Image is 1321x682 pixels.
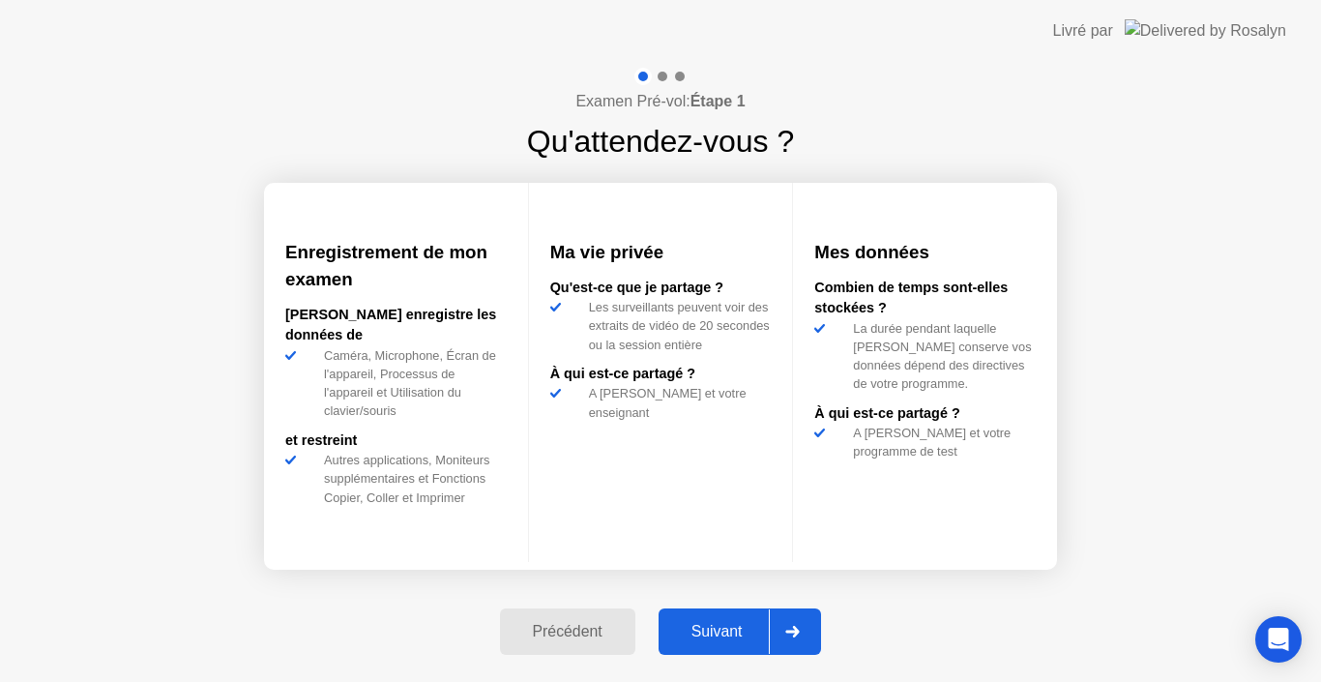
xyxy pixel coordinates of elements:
div: Les surveillants peuvent voir des extraits de vidéo de 20 secondes ou la session entière [581,298,772,354]
div: A [PERSON_NAME] et votre programme de test [845,424,1036,460]
button: Précédent [500,608,635,655]
img: Delivered by Rosalyn [1125,19,1286,42]
div: Qu'est-ce que je partage ? [550,278,772,299]
h3: Enregistrement de mon examen [285,239,507,293]
div: La durée pendant laquelle [PERSON_NAME] conserve vos données dépend des directives de votre progr... [845,319,1036,394]
div: Suivant [664,623,770,640]
h1: Qu'attendez-vous ? [527,118,795,164]
b: Étape 1 [690,93,746,109]
div: Open Intercom Messenger [1255,616,1302,663]
h3: Ma vie privée [550,239,772,266]
div: Caméra, Microphone, Écran de l'appareil, Processus de l'appareil et Utilisation du clavier/souris [316,346,507,421]
h3: Mes données [814,239,1036,266]
h4: Examen Pré-vol: [575,90,745,113]
div: À qui est-ce partagé ? [550,364,772,385]
div: A [PERSON_NAME] et votre enseignant [581,384,772,421]
div: Combien de temps sont-elles stockées ? [814,278,1036,319]
div: et restreint [285,430,507,452]
div: Précédent [506,623,630,640]
div: Livré par [1053,19,1113,43]
div: Autres applications, Moniteurs supplémentaires et Fonctions Copier, Coller et Imprimer [316,451,507,507]
button: Suivant [659,608,822,655]
div: [PERSON_NAME] enregistre les données de [285,305,507,346]
div: À qui est-ce partagé ? [814,403,1036,425]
